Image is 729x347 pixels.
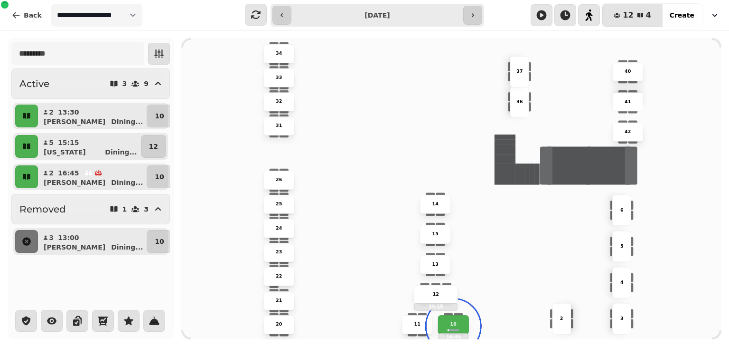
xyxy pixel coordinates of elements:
p: 36 [516,98,523,105]
p: 15:15 [58,138,79,147]
button: 213:30[PERSON_NAME]Dining... [40,105,145,127]
p: 31 [276,123,282,129]
p: 40 [625,68,631,75]
p: 32 [276,98,282,105]
p: 14 [432,201,439,208]
p: 6 [620,207,624,213]
p: 33 [276,74,282,81]
p: 25 [276,201,282,208]
p: 16:45 [439,334,468,340]
p: 10 [155,237,164,246]
p: 5 [620,243,624,250]
p: 13 [432,261,439,268]
button: 12 [141,135,166,158]
p: [PERSON_NAME] [44,178,105,187]
h2: Active [19,77,49,90]
p: 41 [625,98,631,105]
p: 37 [516,68,523,75]
p: 10 [155,172,164,182]
p: 42 [625,129,631,135]
p: 3 [620,315,624,322]
span: Back [24,12,42,19]
p: 15:15 [415,304,457,310]
button: Back [4,4,49,27]
button: 10 [147,165,172,188]
p: 22 [276,273,282,280]
button: 124 [602,4,662,27]
p: 13:00 [58,233,79,242]
p: 4 [620,279,624,286]
p: 9 [144,80,149,87]
button: Active39 [11,68,170,99]
button: 10 [147,105,172,127]
p: 12 [149,142,158,151]
p: 20 [276,321,282,328]
p: 15 [432,231,439,238]
span: 4 [646,11,651,19]
button: Create [662,4,702,27]
button: 515:15[US_STATE]Dining... [40,135,139,158]
p: Dining ... [111,242,143,252]
p: 34 [276,50,282,57]
p: 24 [276,225,282,231]
p: 21 [276,297,282,304]
button: 10 [147,230,172,253]
button: 216:45[PERSON_NAME]Dining... [40,165,145,188]
p: 13:30 [58,107,79,117]
p: [PERSON_NAME] [44,242,105,252]
p: [PERSON_NAME] [44,117,105,126]
span: 12 [623,11,633,19]
p: 3 [122,80,127,87]
button: Removed13 [11,194,170,224]
span: Create [670,12,694,19]
p: 2 [48,168,54,178]
p: 2 [48,107,54,117]
p: Dining ... [111,178,143,187]
p: Dining ... [105,147,137,157]
p: 2 [560,315,563,322]
p: 10 [155,111,164,121]
p: 23 [276,249,282,256]
p: 5 [48,138,54,147]
p: 3 [144,206,149,212]
p: 11 [414,321,421,328]
h2: Removed [19,202,66,216]
button: 313:00[PERSON_NAME]Dining... [40,230,145,253]
p: 26 [276,177,282,183]
p: 16:45 [58,168,79,178]
p: 12 [433,291,439,298]
p: [US_STATE] [44,147,86,157]
p: 10 [450,321,457,328]
p: 3 [48,233,54,242]
p: 1 [122,206,127,212]
p: Dining ... [111,117,143,126]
